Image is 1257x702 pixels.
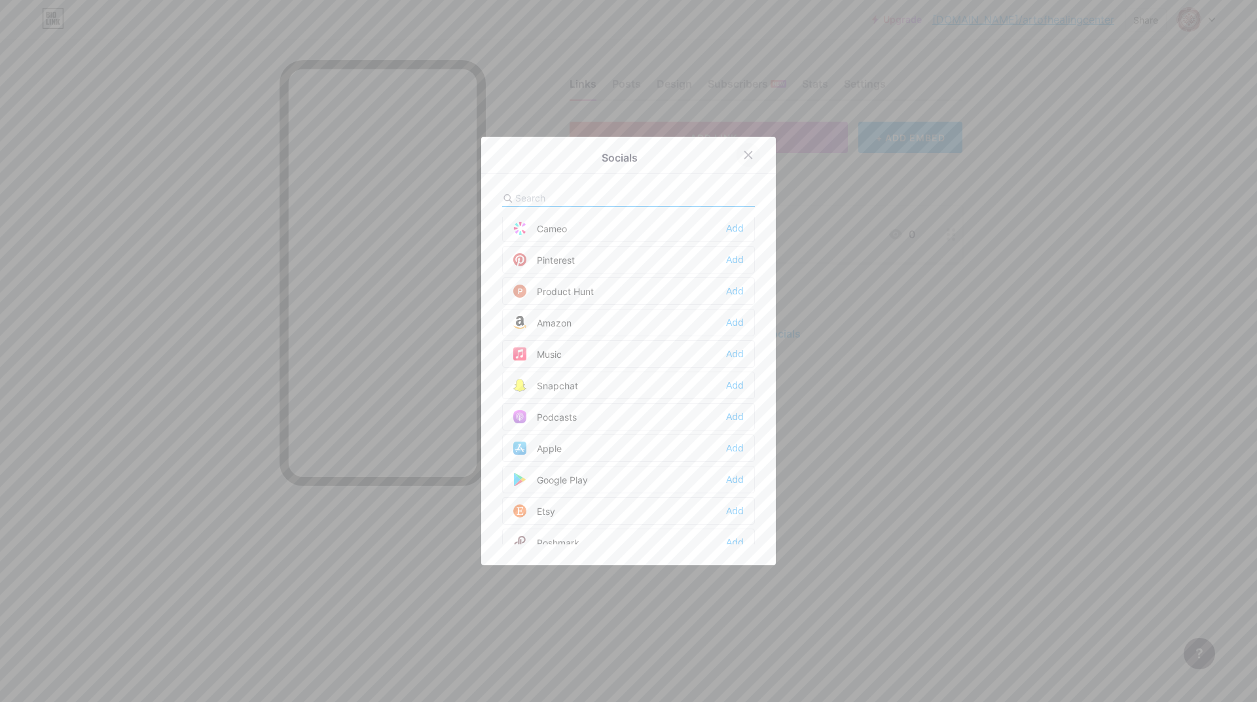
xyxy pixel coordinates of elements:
div: Pinterest [513,253,575,266]
div: Add [726,536,744,549]
div: Add [726,347,744,360]
div: Music [513,347,562,360]
div: Cameo [513,222,567,235]
div: Add [726,253,744,266]
div: Add [726,285,744,298]
div: Poshmark [513,536,579,549]
div: Google Play [513,473,588,486]
div: Add [726,379,744,392]
div: Add [726,442,744,455]
div: Podcasts [513,410,577,423]
div: Snapchat [513,379,578,392]
div: Product Hunt [513,285,594,298]
div: Add [726,222,744,235]
div: Socials [602,150,638,166]
div: Add [726,473,744,486]
div: Etsy [513,504,555,518]
div: Amazon [513,316,572,329]
div: Add [726,410,744,423]
div: Apple [513,442,562,455]
input: Search [515,191,660,205]
div: Add [726,316,744,329]
div: Add [726,504,744,518]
